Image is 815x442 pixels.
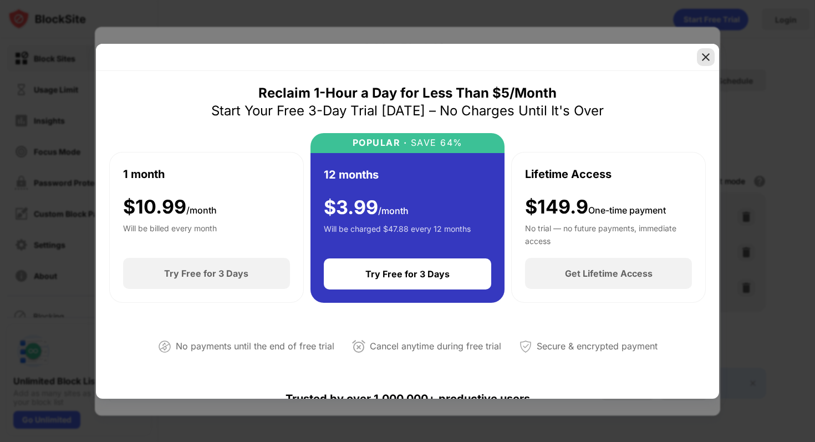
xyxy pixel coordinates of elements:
[365,268,450,280] div: Try Free for 3 Days
[353,138,407,148] div: POPULAR ·
[109,372,706,425] div: Trusted by over 1,000,000+ productive users
[525,166,612,182] div: Lifetime Access
[565,268,653,279] div: Get Lifetime Access
[258,84,557,102] div: Reclaim 1-Hour a Day for Less Than $5/Month
[158,340,171,353] img: not-paying
[123,166,165,182] div: 1 month
[324,196,409,219] div: $ 3.99
[164,268,248,279] div: Try Free for 3 Days
[525,196,666,219] div: $149.9
[537,338,658,354] div: Secure & encrypted payment
[211,102,604,120] div: Start Your Free 3-Day Trial [DATE] – No Charges Until It's Over
[324,223,471,245] div: Will be charged $47.88 every 12 months
[176,338,334,354] div: No payments until the end of free trial
[123,222,217,245] div: Will be billed every month
[123,196,217,219] div: $ 10.99
[370,338,501,354] div: Cancel anytime during free trial
[407,138,463,148] div: SAVE 64%
[324,166,379,183] div: 12 months
[588,205,666,216] span: One-time payment
[352,340,365,353] img: cancel-anytime
[186,205,217,216] span: /month
[519,340,532,353] img: secured-payment
[525,222,692,245] div: No trial — no future payments, immediate access
[378,205,409,216] span: /month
